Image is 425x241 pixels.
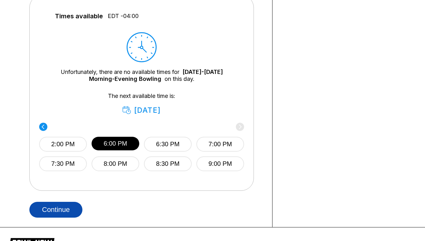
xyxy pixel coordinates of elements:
button: 9:00 PM [196,156,244,171]
div: The next available time is: [49,93,235,115]
button: 6:30 PM [144,137,192,152]
a: [DATE]-[DATE] Morning-Evening Bowling [89,69,223,82]
div: [DATE] [123,106,161,115]
button: 2:00 PM [39,137,87,152]
button: 7:30 PM [39,156,87,171]
span: Times available [55,13,103,20]
button: Continue [29,202,82,218]
button: 8:00 PM [92,156,139,171]
button: 8:30 PM [144,156,192,171]
button: 7:00 PM [196,137,244,152]
span: EDT -04:00 [108,13,139,20]
button: 6:00 PM [92,137,139,150]
div: Unfortunately, there are no available times for on this day. [49,69,235,82]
